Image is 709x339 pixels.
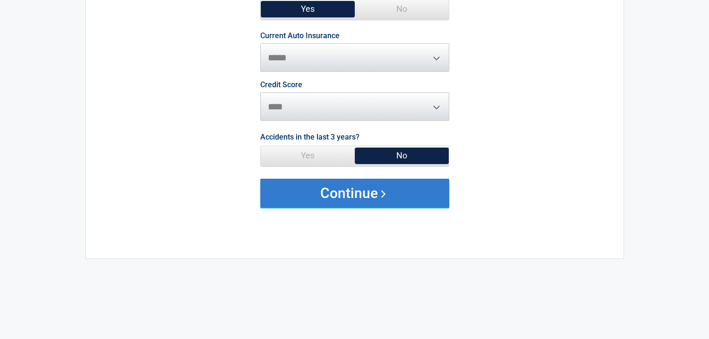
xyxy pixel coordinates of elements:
[261,146,355,165] span: Yes
[260,179,449,207] button: Continue
[260,32,340,40] label: Current Auto Insurance
[260,131,359,143] label: Accidents in the last 3 years?
[355,146,449,165] span: No
[260,81,302,89] label: Credit Score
